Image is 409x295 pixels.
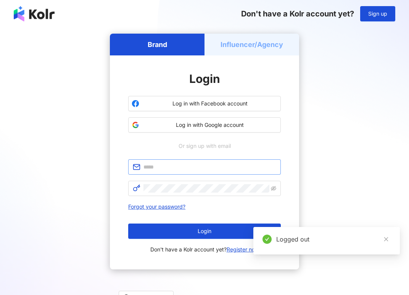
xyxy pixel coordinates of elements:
[128,117,281,133] button: Log in with Google account
[142,121,277,129] span: Log in with Google account
[383,237,389,242] span: close
[262,235,272,244] span: check-circle
[221,40,283,49] h5: Influencer/Agency
[271,186,276,191] span: eye-invisible
[128,203,185,210] a: Forgot your password?
[368,11,387,17] span: Sign up
[227,246,259,253] a: Register now
[14,6,55,21] img: logo
[360,6,395,21] button: Sign up
[276,235,391,244] div: Logged out
[241,9,354,18] span: Don't have a Kolr account yet?
[198,228,211,234] span: Login
[189,72,220,86] span: Login
[150,245,259,254] span: Don't have a Kolr account yet?
[173,142,236,150] span: Or sign up with email
[128,96,281,111] button: Log in with Facebook account
[128,224,281,239] button: Login
[148,40,167,49] h5: Brand
[142,100,277,107] span: Log in with Facebook account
